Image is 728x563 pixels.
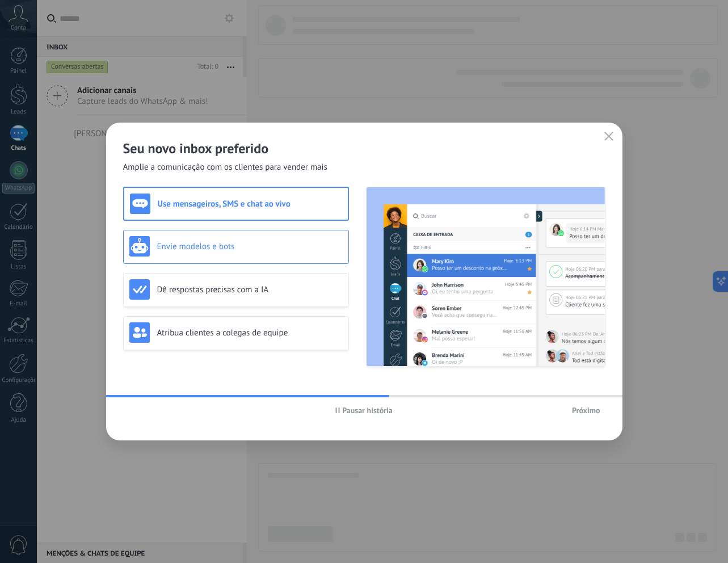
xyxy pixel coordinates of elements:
[572,406,600,414] span: Próximo
[123,162,327,173] span: Amplie a comunicação com os clientes para vender mais
[567,402,605,419] button: Próximo
[342,406,393,414] span: Pausar história
[123,140,605,157] h2: Seu novo inbox preferido
[157,327,343,338] h3: Atribua clientes a colegas de equipe
[157,284,343,295] h3: Dê respostas precisas com a IA
[330,402,398,419] button: Pausar história
[158,199,342,209] h3: Use mensageiros, SMS e chat ao vivo
[157,241,343,252] h3: Envie modelos e bots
